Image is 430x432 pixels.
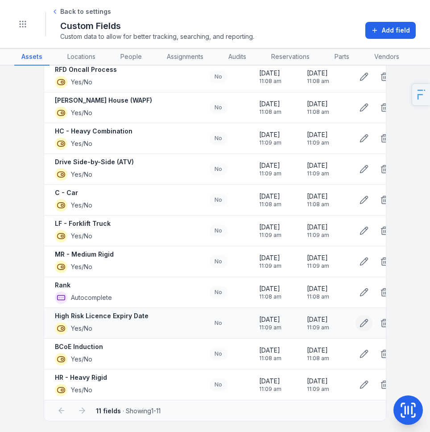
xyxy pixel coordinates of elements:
[307,377,329,386] span: [DATE]
[259,223,281,232] span: [DATE]
[55,96,152,105] strong: [PERSON_NAME] House (WAPF)
[209,163,227,175] div: No
[307,161,329,170] span: [DATE]
[60,49,103,66] a: Locations
[259,324,281,331] span: 11:09 am
[259,355,281,362] span: 11:08 am
[307,130,329,139] span: [DATE]
[307,346,329,355] span: [DATE]
[209,255,227,268] div: No
[307,130,329,146] time: 14/10/2025, 11:09:28 am
[209,71,227,83] div: No
[307,253,329,270] time: 14/10/2025, 11:09:02 am
[259,253,281,270] time: 14/10/2025, 11:09:02 am
[55,373,107,382] strong: HR - Heavy Rigid
[259,315,281,324] span: [DATE]
[259,170,281,177] span: 11:09 am
[259,346,281,355] span: [DATE]
[221,49,253,66] a: Audits
[14,16,31,33] button: Toggle navigation
[307,315,329,331] time: 14/10/2025, 11:09:43 am
[60,20,254,32] h2: Custom Fields
[55,158,134,166] strong: Drive Side-by-Side (ATV)
[307,355,329,362] span: 11:08 am
[307,201,329,208] span: 11:08 am
[71,201,92,210] span: Yes/No
[209,101,227,114] div: No
[55,219,111,228] strong: LF - Forklift Truck
[259,223,281,239] time: 14/10/2025, 11:09:51 am
[209,132,227,145] div: No
[307,324,329,331] span: 11:09 am
[71,293,112,302] span: Autocomplete
[259,284,281,293] span: [DATE]
[259,192,281,201] span: [DATE]
[307,223,329,239] time: 14/10/2025, 11:09:51 am
[259,161,281,177] time: 14/10/2025, 11:09:36 am
[259,139,281,146] span: 11:09 am
[60,32,254,41] span: Custom data to allow for better tracking, searching, and reporting.
[307,108,329,116] span: 11:08 am
[209,348,227,360] div: No
[71,324,92,333] span: Yes/No
[307,377,329,393] time: 14/10/2025, 11:09:16 am
[264,49,317,66] a: Reservations
[71,78,92,87] span: Yes/No
[209,194,227,206] div: No
[55,127,132,136] strong: HC - Heavy Combination
[307,284,329,300] time: 14/10/2025, 11:08:35 am
[14,49,50,66] a: Assets
[259,100,281,108] span: [DATE]
[259,262,281,270] span: 11:09 am
[259,201,281,208] span: 11:08 am
[259,232,281,239] span: 11:09 am
[259,161,281,170] span: [DATE]
[259,377,281,386] span: [DATE]
[307,192,329,208] time: 14/10/2025, 11:08:55 am
[307,78,329,85] span: 11:08 am
[96,407,121,415] strong: 11 fields
[259,284,281,300] time: 14/10/2025, 11:08:35 am
[307,223,329,232] span: [DATE]
[382,26,410,35] span: Add field
[259,130,281,139] span: [DATE]
[55,281,70,290] strong: Rank
[71,232,92,241] span: Yes/No
[307,100,329,116] time: 14/10/2025, 11:08:48 am
[71,139,92,148] span: Yes/No
[307,139,329,146] span: 11:09 am
[259,192,281,208] time: 14/10/2025, 11:08:55 am
[307,293,329,300] span: 11:08 am
[259,78,281,85] span: 11:08 am
[259,386,281,393] span: 11:09 am
[71,386,92,395] span: Yes/No
[113,49,149,66] a: People
[259,315,281,331] time: 14/10/2025, 11:09:43 am
[259,69,281,85] time: 14/10/2025, 11:08:24 am
[55,342,103,351] strong: BCoE Induction
[307,262,329,270] span: 11:09 am
[307,100,329,108] span: [DATE]
[55,188,78,197] strong: C - Car
[259,346,281,362] time: 14/10/2025, 11:08:13 am
[307,315,329,324] span: [DATE]
[307,232,329,239] span: 11:09 am
[307,161,329,177] time: 14/10/2025, 11:09:36 am
[259,293,281,300] span: 11:08 am
[55,312,149,320] strong: High Risk Licence Expiry Date
[60,7,111,16] span: Back to settings
[96,407,161,415] span: · Showing 1 - 11
[71,355,92,364] span: Yes/No
[55,250,114,259] strong: MR - Medium Rigid
[160,49,211,66] a: Assignments
[259,377,281,393] time: 14/10/2025, 11:09:16 am
[55,65,117,74] strong: RFD Oncall Process
[51,7,111,16] a: Back to settings
[259,130,281,146] time: 14/10/2025, 11:09:28 am
[71,262,92,271] span: Yes/No
[209,224,227,237] div: No
[259,69,281,78] span: [DATE]
[307,386,329,393] span: 11:09 am
[209,286,227,299] div: No
[209,317,227,329] div: No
